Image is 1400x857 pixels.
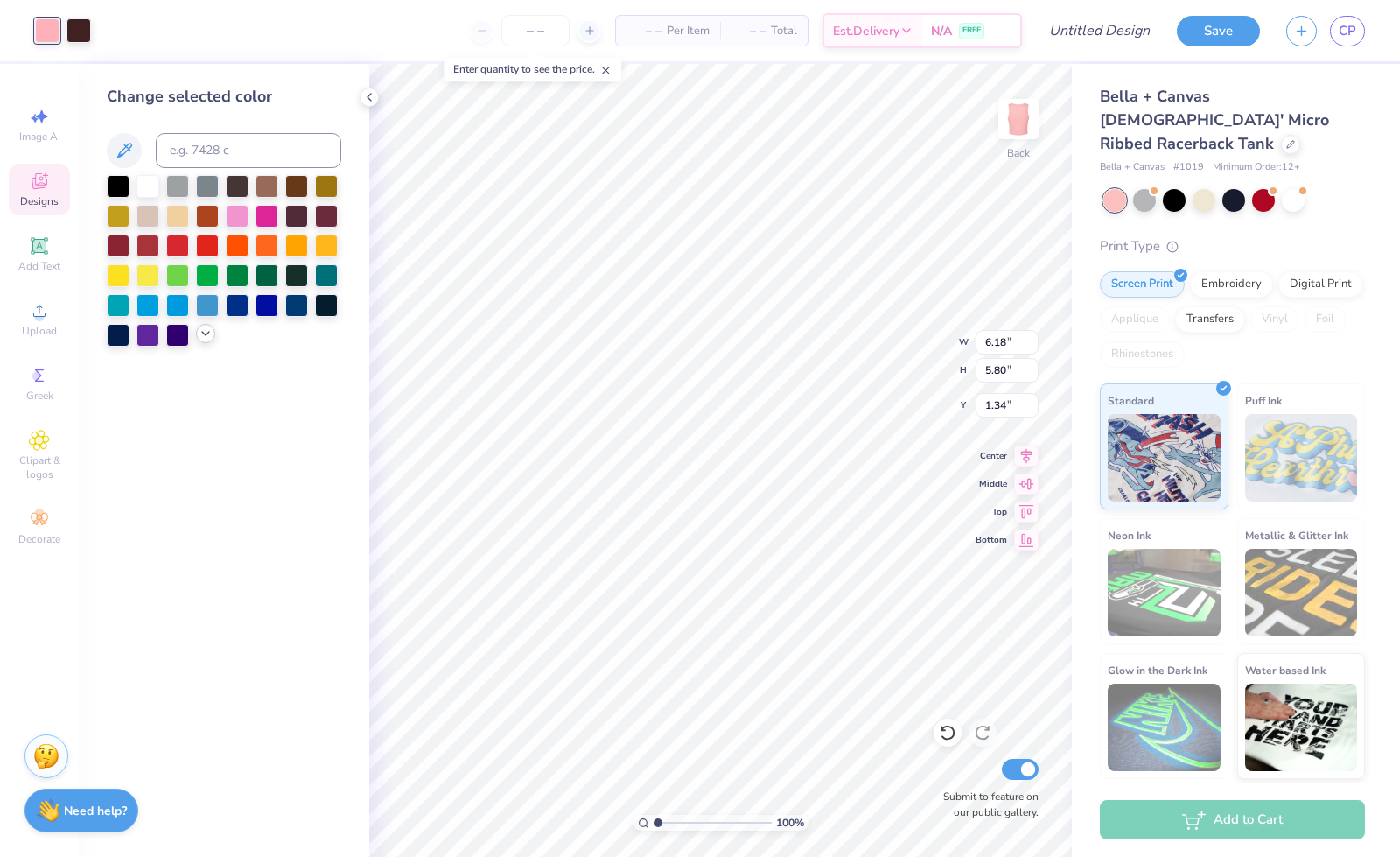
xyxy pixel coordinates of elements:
span: Upload [22,324,57,338]
span: Add Text [18,259,60,273]
span: – – [731,22,766,40]
div: Transfers [1175,306,1245,333]
span: Designs [20,194,59,208]
span: N/A [931,22,952,40]
span: – – [626,22,661,40]
div: Embroidery [1190,271,1273,298]
img: Standard [1108,414,1221,502]
span: Per Item [667,22,710,40]
span: Decorate [18,532,60,546]
img: Glow in the Dark Ink [1108,684,1221,771]
span: Image AI [19,130,60,144]
span: Clipart & logos [9,453,70,481]
div: Foil [1305,306,1346,333]
span: Puff Ink [1245,391,1282,410]
div: Vinyl [1250,306,1299,333]
span: Bottom [976,534,1007,546]
span: Total [771,22,797,40]
span: Greek [26,389,53,403]
input: – – [501,15,570,46]
span: Minimum Order: 12 + [1213,160,1300,175]
div: Rhinestones [1100,341,1185,368]
span: Metallic & Glitter Ink [1245,526,1348,544]
span: Top [976,506,1007,518]
img: Water based Ink [1245,684,1358,771]
label: Submit to feature on our public gallery. [934,789,1039,820]
span: Neon Ink [1108,526,1151,544]
span: Bella + Canvas [1100,160,1165,175]
div: Print Type [1100,236,1365,256]
span: Bella + Canvas [DEMOGRAPHIC_DATA]' Micro Ribbed Racerback Tank [1100,86,1329,154]
input: Untitled Design [1035,13,1164,48]
span: CP [1339,21,1356,41]
span: FREE [962,25,981,37]
span: Water based Ink [1245,661,1326,679]
div: Enter quantity to see the price. [444,57,621,81]
img: Puff Ink [1245,414,1358,502]
div: Back [1007,145,1030,161]
strong: Need help? [64,803,127,819]
span: Middle [976,478,1007,490]
span: Glow in the Dark Ink [1108,661,1207,679]
input: e.g. 7428 c [156,133,341,168]
div: Change selected color [107,85,341,109]
span: Est. Delivery [833,22,899,40]
img: Neon Ink [1108,549,1221,636]
div: Digital Print [1278,271,1363,298]
span: # 1019 [1173,160,1204,175]
button: Save [1177,16,1260,46]
span: Standard [1108,391,1154,410]
span: Center [976,450,1007,462]
span: 100 % [776,815,804,831]
img: Back [1001,102,1036,137]
div: Applique [1100,306,1170,333]
img: Metallic & Glitter Ink [1245,549,1358,636]
div: Screen Print [1100,271,1185,298]
a: CP [1330,16,1365,46]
